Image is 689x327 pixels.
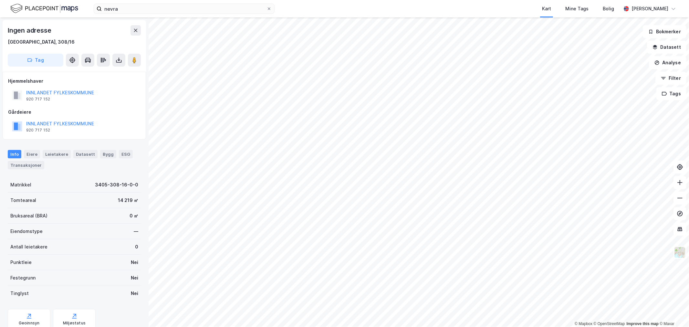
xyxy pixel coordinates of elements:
div: 0 [135,243,138,251]
div: Transaksjoner [8,161,44,169]
div: Info [8,150,21,158]
a: Mapbox [575,322,592,326]
div: Tomteareal [10,196,36,204]
input: Søk på adresse, matrikkel, gårdeiere, leietakere eller personer [102,4,266,14]
img: Z [674,246,686,258]
div: Eiendomstype [10,227,43,235]
div: — [134,227,138,235]
div: Ingen adresse [8,25,52,36]
button: Analyse [649,56,686,69]
div: Antall leietakere [10,243,47,251]
div: Nei [131,258,138,266]
div: 920 717 152 [26,128,50,133]
div: Miljøstatus [63,321,86,326]
div: 920 717 152 [26,97,50,102]
div: Punktleie [10,258,32,266]
div: Leietakere [43,150,71,158]
div: Mine Tags [565,5,589,13]
button: Tag [8,54,63,67]
div: Kontrollprogram for chat [657,296,689,327]
div: [GEOGRAPHIC_DATA], 308/16 [8,38,75,46]
div: Geoinnsyn [19,321,40,326]
div: Nei [131,274,138,282]
a: OpenStreetMap [594,322,625,326]
div: Gårdeiere [8,108,141,116]
div: Kart [542,5,551,13]
div: Matrikkel [10,181,31,189]
div: 0 ㎡ [130,212,138,220]
div: Festegrunn [10,274,36,282]
div: Nei [131,290,138,297]
button: Datasett [647,41,686,54]
iframe: Chat Widget [657,296,689,327]
button: Bokmerker [643,25,686,38]
div: ESG [119,150,133,158]
div: 14 219 ㎡ [118,196,138,204]
a: Improve this map [627,322,659,326]
div: Bolig [603,5,614,13]
button: Filter [655,72,686,85]
img: logo.f888ab2527a4732fd821a326f86c7f29.svg [10,3,78,14]
div: Datasett [73,150,98,158]
div: Tinglyst [10,290,29,297]
div: Hjemmelshaver [8,77,141,85]
div: 3405-308-16-0-0 [95,181,138,189]
button: Tags [656,87,686,100]
div: Eiere [24,150,40,158]
div: Bygg [100,150,116,158]
div: Bruksareal (BRA) [10,212,47,220]
div: [PERSON_NAME] [632,5,668,13]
